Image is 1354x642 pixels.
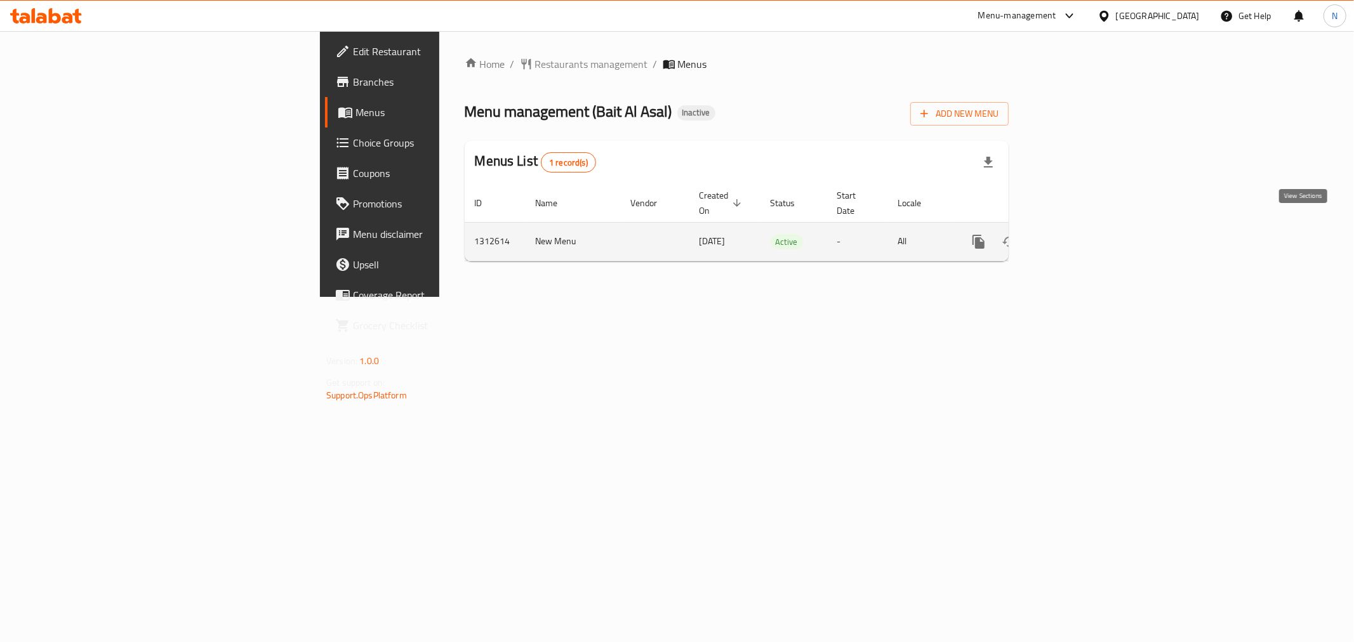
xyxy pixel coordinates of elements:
[325,249,546,280] a: Upsell
[353,287,536,303] span: Coverage Report
[677,105,715,121] div: Inactive
[465,184,1096,261] table: enhanced table
[325,219,546,249] a: Menu disclaimer
[353,257,536,272] span: Upsell
[325,67,546,97] a: Branches
[359,353,379,369] span: 1.0.0
[353,226,536,242] span: Menu disclaimer
[355,105,536,120] span: Menus
[536,195,574,211] span: Name
[1332,9,1337,23] span: N
[677,107,715,118] span: Inactive
[526,222,621,261] td: New Menu
[978,8,1056,23] div: Menu-management
[541,157,595,169] span: 1 record(s)
[631,195,674,211] span: Vendor
[353,135,536,150] span: Choice Groups
[771,235,803,249] span: Active
[465,56,1009,72] nav: breadcrumb
[353,44,536,59] span: Edit Restaurant
[837,188,873,218] span: Start Date
[888,222,953,261] td: All
[771,195,812,211] span: Status
[325,36,546,67] a: Edit Restaurant
[353,318,536,333] span: Grocery Checklist
[475,152,596,173] h2: Menus List
[326,353,357,369] span: Version:
[964,226,994,257] button: more
[325,97,546,128] a: Menus
[353,74,536,89] span: Branches
[535,56,648,72] span: Restaurants management
[326,387,407,403] a: Support.OpsPlatform
[910,102,1009,126] button: Add New Menu
[353,196,536,211] span: Promotions
[678,56,707,72] span: Menus
[898,195,938,211] span: Locale
[325,310,546,341] a: Grocery Checklist
[541,152,596,173] div: Total records count
[827,222,888,261] td: -
[325,188,546,219] a: Promotions
[953,184,1096,223] th: Actions
[973,147,1004,178] div: Export file
[700,188,745,218] span: Created On
[653,56,658,72] li: /
[520,56,648,72] a: Restaurants management
[325,280,546,310] a: Coverage Report
[700,233,726,249] span: [DATE]
[920,106,999,122] span: Add New Menu
[475,195,499,211] span: ID
[1116,9,1200,23] div: [GEOGRAPHIC_DATA]
[771,234,803,249] div: Active
[326,374,385,391] span: Get support on:
[325,128,546,158] a: Choice Groups
[325,158,546,188] a: Coupons
[465,97,672,126] span: Menu management ( Bait Al Asal )
[353,166,536,181] span: Coupons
